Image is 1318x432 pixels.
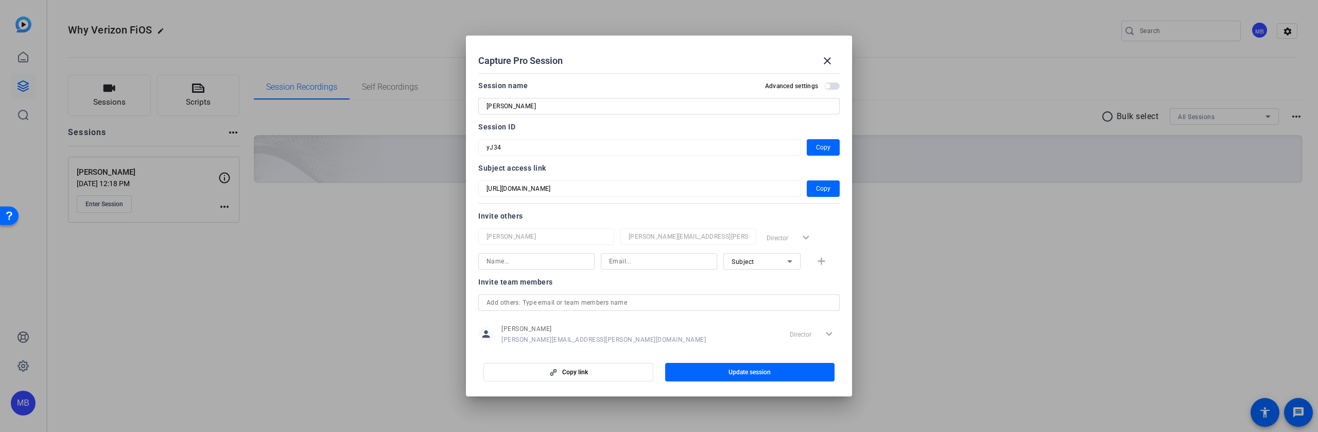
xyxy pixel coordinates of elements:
[487,141,792,154] input: Session OTP
[729,368,771,376] span: Update session
[478,162,840,174] div: Subject access link
[562,368,588,376] span: Copy link
[501,336,706,344] span: [PERSON_NAME][EMAIL_ADDRESS][PERSON_NAME][DOMAIN_NAME]
[816,182,830,195] span: Copy
[478,121,840,133] div: Session ID
[665,363,835,381] button: Update session
[765,82,818,90] h2: Advanced settings
[487,255,586,268] input: Name...
[478,326,494,342] mat-icon: person
[478,276,840,288] div: Invite team members
[487,100,831,112] input: Enter Session Name
[487,230,606,243] input: Name...
[807,139,840,156] button: Copy
[816,141,830,154] span: Copy
[629,230,748,243] input: Email...
[487,296,831,309] input: Add others: Type email or team members name
[478,79,528,92] div: Session name
[478,48,840,73] div: Capture Pro Session
[483,363,653,381] button: Copy link
[732,258,754,265] span: Subject
[609,255,709,268] input: Email...
[478,210,840,222] div: Invite others
[821,55,834,67] mat-icon: close
[807,180,840,197] button: Copy
[501,325,706,333] span: [PERSON_NAME]
[487,182,792,195] input: Session OTP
